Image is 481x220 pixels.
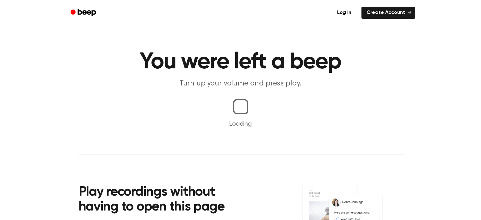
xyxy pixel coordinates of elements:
[66,7,102,19] a: Beep
[79,185,249,215] h2: Play recordings without having to open this page
[8,119,473,129] p: Loading
[361,7,415,19] a: Create Account
[119,79,362,89] p: Turn up your volume and press play.
[331,5,358,20] a: Log in
[79,51,403,73] h1: You were left a beep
